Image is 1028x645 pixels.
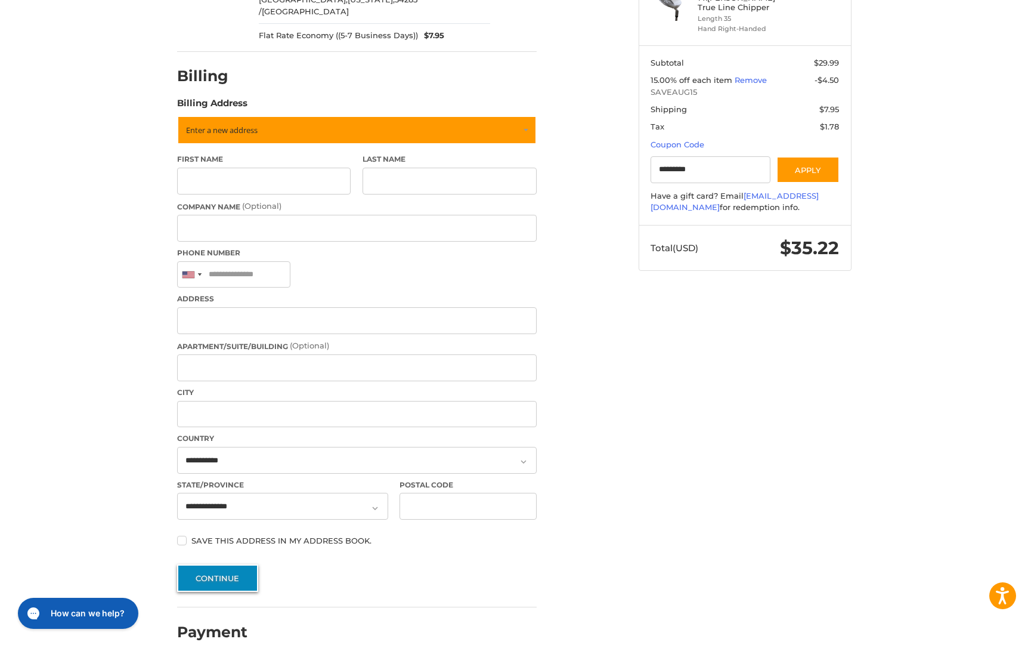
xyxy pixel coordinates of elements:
small: (Optional) [242,201,281,211]
a: Remove [735,75,767,85]
label: Company Name [177,200,537,212]
label: Apartment/Suite/Building [177,340,537,352]
h2: Billing [177,67,247,85]
input: Gift Certificate or Coupon Code [651,156,770,183]
label: Country [177,433,537,444]
span: -$4.50 [815,75,839,85]
span: $7.95 [819,104,839,114]
span: Tax [651,122,664,131]
div: United States: +1 [178,262,205,288]
span: $7.95 [418,30,444,42]
label: City [177,387,537,398]
span: Enter a new address [186,125,258,135]
span: $29.99 [814,58,839,67]
span: $1.78 [820,122,839,131]
li: Hand Right-Handed [698,24,789,34]
label: State/Province [177,480,388,490]
span: Shipping [651,104,687,114]
legend: Billing Address [177,97,247,116]
label: Address [177,294,537,304]
span: [GEOGRAPHIC_DATA] [262,7,349,16]
div: Have a gift card? Email for redemption info. [651,190,839,214]
iframe: Gorgias live chat messenger [12,594,142,633]
a: Enter or select a different address [177,116,537,144]
label: Phone Number [177,248,537,258]
span: Total (USD) [651,242,698,254]
span: $35.22 [780,237,839,259]
button: Continue [177,564,258,592]
span: Flat Rate Economy ((5-7 Business Days)) [259,30,418,42]
label: First Name [177,154,351,165]
li: Length 35 [698,14,789,24]
a: Coupon Code [651,140,704,149]
label: Last Name [363,154,537,165]
label: Postal Code [400,480,537,490]
span: 15.00% off each item [651,75,735,85]
small: (Optional) [290,341,329,350]
span: Subtotal [651,58,684,67]
label: Save this address in my address book. [177,536,537,545]
button: Apply [776,156,840,183]
h2: Payment [177,623,247,641]
iframe: Google Customer Reviews [930,613,1028,645]
span: SAVEAUG15 [651,87,839,98]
